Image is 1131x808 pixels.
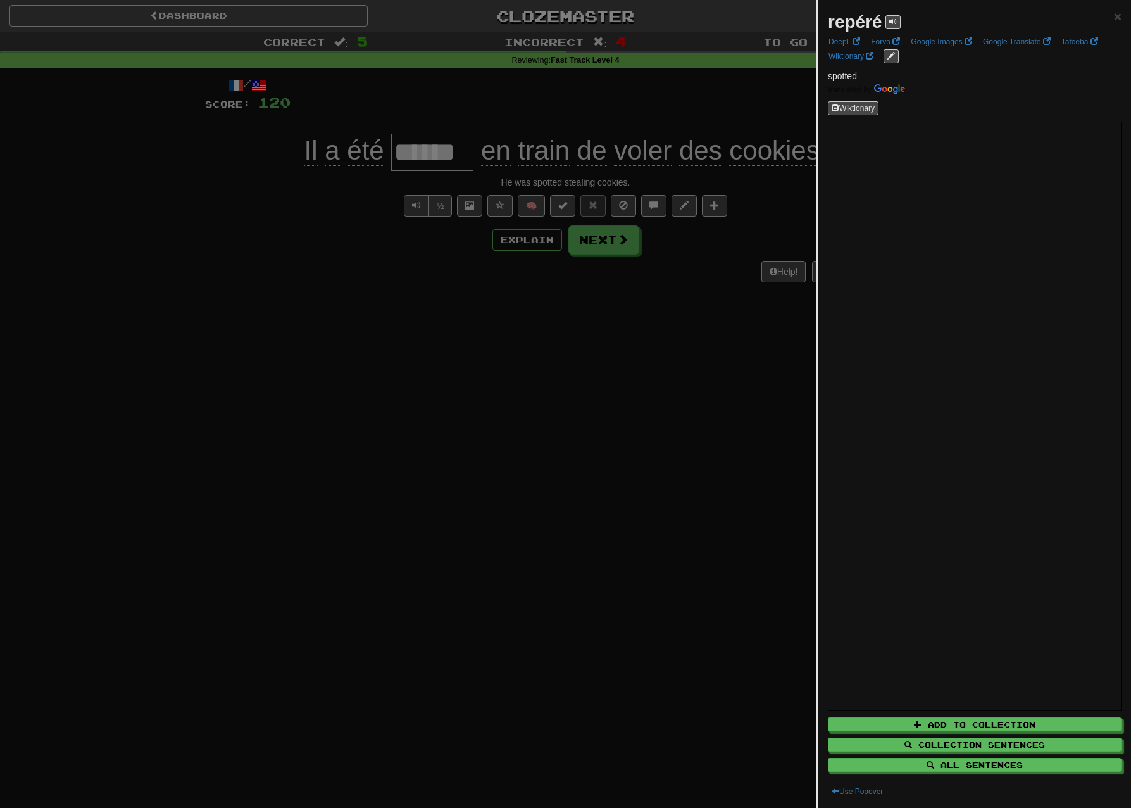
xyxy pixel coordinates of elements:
a: Wiktionary [825,49,877,63]
button: edit links [884,49,899,63]
button: Use Popover [828,785,887,799]
button: Add to Collection [828,717,1122,731]
a: Forvo [867,35,904,49]
a: Google Images [907,35,976,49]
a: Tatoeba [1058,35,1102,49]
button: Collection Sentences [828,738,1122,752]
button: Close [1114,9,1122,23]
button: Wiktionary [828,101,878,115]
a: DeepL [825,35,864,49]
span: spotted [828,71,857,81]
a: Google Translate [979,35,1054,49]
img: Color short [828,84,905,94]
button: All Sentences [828,758,1122,772]
strong: repéré [828,12,882,32]
span: × [1114,9,1122,23]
